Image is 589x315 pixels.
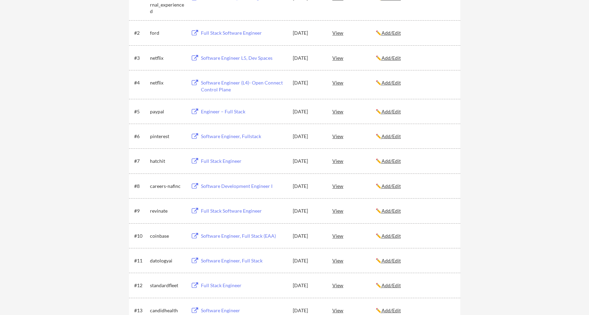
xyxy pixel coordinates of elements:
div: View [332,180,376,192]
div: [DATE] [293,307,323,314]
div: #2 [134,30,148,36]
div: Full Stack Engineer [201,282,286,289]
div: ✏️ [376,133,454,140]
div: pinterest [150,133,184,140]
div: ✏️ [376,183,454,190]
div: [DATE] [293,108,323,115]
div: Software Engineer (L4)- Open Connect Control Plane [201,79,286,93]
div: Full Stack Software Engineer [201,207,286,214]
div: #10 [134,233,148,239]
div: #9 [134,207,148,214]
div: netflix [150,55,184,61]
div: [DATE] [293,55,323,61]
div: ✏️ [376,79,454,86]
div: coinbase [150,233,184,239]
div: [DATE] [293,133,323,140]
u: Add/Edit [382,282,401,288]
div: revinate [150,207,184,214]
div: Engineer – Full Stack [201,108,286,115]
div: #7 [134,158,148,165]
div: [DATE] [293,158,323,165]
div: #11 [134,257,148,264]
div: Software Engineer, Fullstack [201,133,286,140]
u: Add/Edit [382,233,401,239]
div: ✏️ [376,233,454,239]
div: Software Engineer, Full Stack [201,257,286,264]
div: [DATE] [293,207,323,214]
u: Add/Edit [382,30,401,36]
div: ✏️ [376,257,454,264]
div: View [332,254,376,267]
div: [DATE] [293,257,323,264]
div: ford [150,30,184,36]
div: careers-nafinc [150,183,184,190]
div: Full Stack Software Engineer [201,30,286,36]
div: View [332,130,376,142]
u: Add/Edit [382,183,401,189]
div: [DATE] [293,233,323,239]
div: hatchit [150,158,184,165]
div: Software Development Engineer I [201,183,286,190]
div: Full Stack Engineer [201,158,286,165]
u: Add/Edit [382,133,401,139]
div: paypal [150,108,184,115]
u: Add/Edit [382,55,401,61]
div: #12 [134,282,148,289]
u: Add/Edit [382,109,401,114]
div: #5 [134,108,148,115]
div: ✏️ [376,282,454,289]
div: View [332,26,376,39]
div: #8 [134,183,148,190]
div: [DATE] [293,183,323,190]
div: View [332,279,376,291]
div: [DATE] [293,79,323,86]
u: Add/Edit [382,208,401,214]
div: standardfleet [150,282,184,289]
div: #3 [134,55,148,61]
div: #6 [134,133,148,140]
div: #4 [134,79,148,86]
div: ✏️ [376,207,454,214]
div: datologyai [150,257,184,264]
u: Add/Edit [382,80,401,86]
div: View [332,155,376,167]
div: candidhealth [150,307,184,314]
u: Add/Edit [382,158,401,164]
div: #13 [134,307,148,314]
div: [DATE] [293,282,323,289]
div: ✏️ [376,307,454,314]
div: ✏️ [376,30,454,36]
div: View [332,105,376,117]
div: View [332,204,376,217]
div: View [332,76,376,89]
u: Add/Edit [382,307,401,313]
div: ✏️ [376,108,454,115]
div: Software Engineer L5, Dev Spaces [201,55,286,61]
div: netflix [150,79,184,86]
u: Add/Edit [382,258,401,263]
div: View [332,229,376,242]
div: Software Engineer [201,307,286,314]
div: [DATE] [293,30,323,36]
div: View [332,52,376,64]
div: ✏️ [376,158,454,165]
div: ✏️ [376,55,454,61]
div: Software Engineer, Full Stack (EAA) [201,233,286,239]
